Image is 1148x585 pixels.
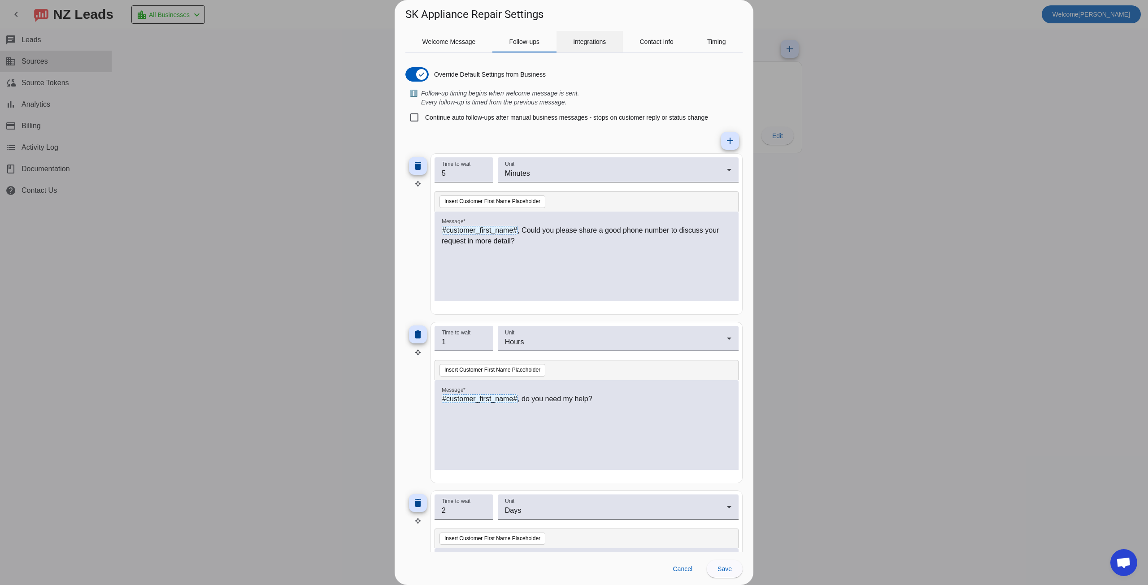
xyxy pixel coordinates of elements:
span: Timing [707,39,726,45]
mat-icon: delete [413,329,423,340]
i: Follow-up timing begins when welcome message is sent. Every follow-up is timed from the previous ... [421,90,579,106]
button: Insert Customer First Name Placeholder [439,364,545,377]
div: Open chat [1110,549,1137,576]
mat-label: Time to wait [442,498,470,504]
span: Integrations [573,39,606,45]
mat-icon: delete [413,498,423,508]
mat-label: Unit [505,498,514,504]
label: Continue auto follow-ups after manual business messages - stops on customer reply or status change [423,113,708,122]
span: #customer_first_name# [442,394,517,403]
span: ℹ️ [410,89,417,107]
mat-icon: add [725,135,735,146]
button: Insert Customer First Name Placeholder [439,195,545,208]
span: Cancel [673,565,692,572]
p: , Could you please share a good phone number to discuss your request in more detail? [442,225,731,247]
mat-label: Time to wait [442,161,470,167]
span: Hours [505,338,524,346]
mat-icon: delete [413,160,423,171]
span: Contact Info [639,39,674,45]
span: #customer_first_name# [442,226,517,234]
span: Follow-ups [509,39,539,45]
p: , do you need my help? [442,394,731,404]
span: Days [505,507,521,514]
label: Override Default Settings from Business [432,70,546,79]
mat-label: Unit [505,329,514,335]
button: Cancel [665,560,700,578]
span: Minutes [505,169,530,177]
mat-label: Time to wait [442,329,470,335]
button: Insert Customer First Name Placeholder [439,533,545,545]
span: Save [717,565,732,572]
mat-label: Unit [505,161,514,167]
button: Save [707,560,743,578]
h1: SK Appliance Repair Settings [405,7,544,22]
span: Welcome Message [422,39,476,45]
